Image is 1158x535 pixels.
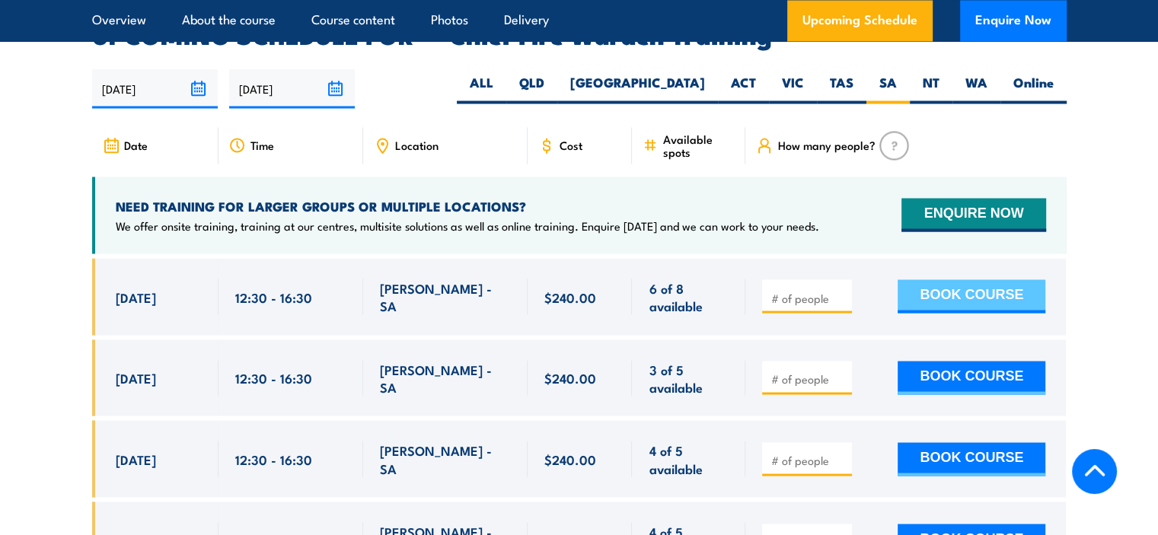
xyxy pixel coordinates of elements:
[116,197,819,214] h4: NEED TRAINING FOR LARGER GROUPS OR MULTIPLE LOCATIONS?
[544,288,596,305] span: $240.00
[649,441,729,476] span: 4 of 5 available
[662,132,735,158] span: Available spots
[770,371,847,386] input: # of people
[770,452,847,467] input: # of people
[92,69,218,108] input: From date
[116,288,156,305] span: [DATE]
[395,139,439,151] span: Location
[229,69,355,108] input: To date
[506,74,557,103] label: QLD
[544,450,596,467] span: $240.00
[380,279,511,314] span: [PERSON_NAME] - SA
[124,139,148,151] span: Date
[910,74,952,103] label: NT
[380,360,511,396] span: [PERSON_NAME] - SA
[116,450,156,467] span: [DATE]
[235,288,312,305] span: 12:30 - 16:30
[92,24,1067,45] h2: UPCOMING SCHEDULE FOR - "Chief Fire Warden Training"
[649,279,729,314] span: 6 of 8 available
[898,279,1045,313] button: BOOK COURSE
[380,441,511,476] span: [PERSON_NAME] - SA
[235,450,312,467] span: 12:30 - 16:30
[777,139,875,151] span: How many people?
[560,139,582,151] span: Cost
[1000,74,1067,103] label: Online
[649,360,729,396] span: 3 of 5 available
[901,198,1045,231] button: ENQUIRE NOW
[544,368,596,386] span: $240.00
[817,74,866,103] label: TAS
[718,74,769,103] label: ACT
[557,74,718,103] label: [GEOGRAPHIC_DATA]
[250,139,274,151] span: Time
[769,74,817,103] label: VIC
[952,74,1000,103] label: WA
[866,74,910,103] label: SA
[898,442,1045,476] button: BOOK COURSE
[457,74,506,103] label: ALL
[116,218,819,233] p: We offer onsite training, training at our centres, multisite solutions as well as online training...
[116,368,156,386] span: [DATE]
[235,368,312,386] span: 12:30 - 16:30
[898,361,1045,394] button: BOOK COURSE
[770,290,847,305] input: # of people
